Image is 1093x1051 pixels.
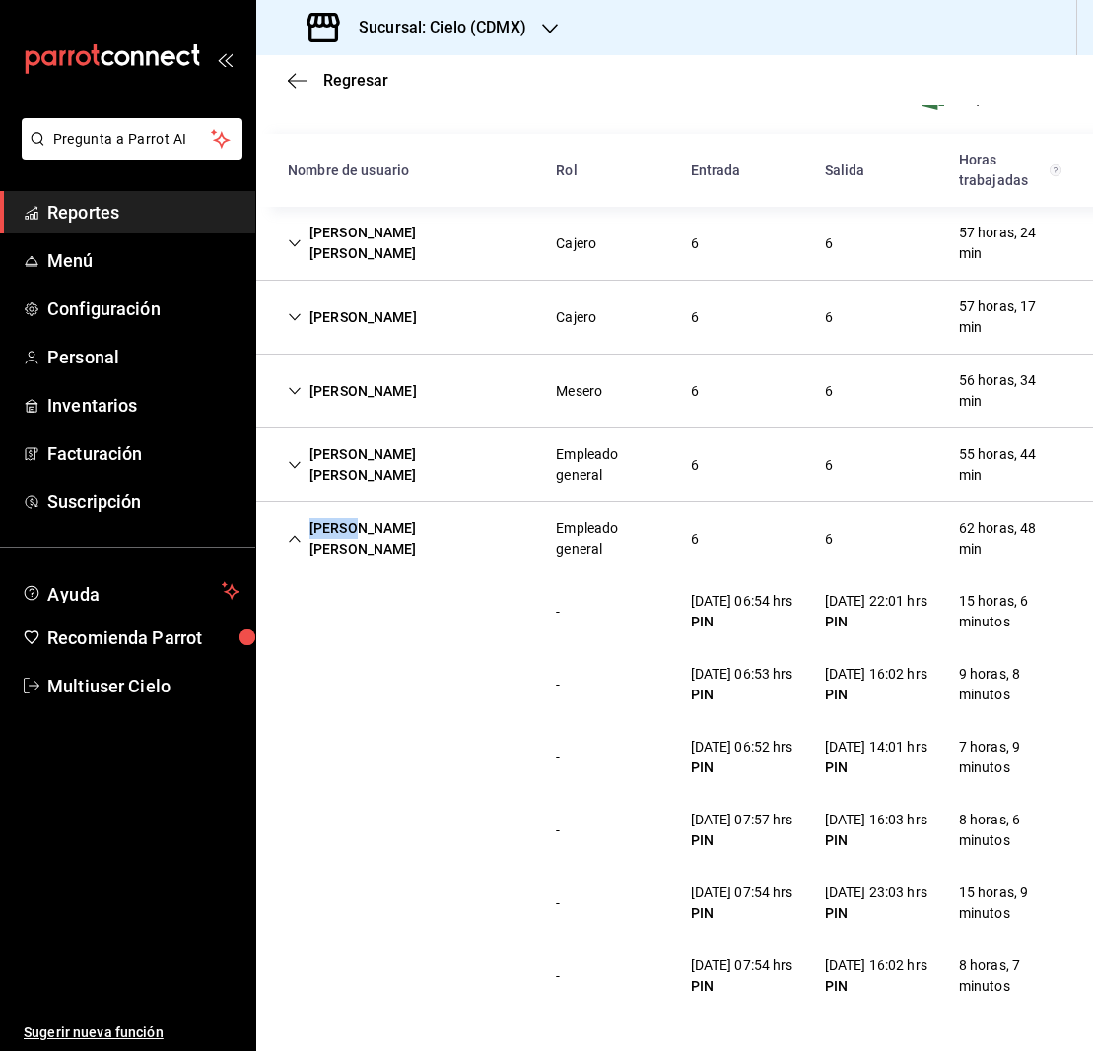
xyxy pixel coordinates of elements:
div: Cell [675,373,715,410]
div: PIN [691,903,793,924]
div: Empleado general [556,518,658,559]
span: Menú [47,247,239,274]
div: Cell [943,215,1077,272]
div: Cell [272,510,540,567]
span: Facturación [47,440,239,467]
div: HeadCell [540,153,674,189]
div: Row [256,207,1093,281]
div: [DATE] 07:54 hrs [691,955,793,976]
div: Cell [272,373,433,410]
div: Cell [943,583,1077,640]
div: Cell [272,822,304,838]
div: Cell [675,521,715,558]
div: PIN [691,976,793,997]
div: [DATE] 16:02 hrs [825,955,927,976]
div: Cell [943,289,1077,346]
div: [DATE] 22:01 hrs [825,591,927,612]
div: Cell [272,604,304,620]
div: Row [256,721,1093,794]
div: Cell [272,677,304,692]
div: Row [256,281,1093,355]
div: Cell [943,875,1077,932]
div: Head [256,134,1093,207]
span: Pregunta a Parrot AI [53,129,212,150]
div: Row [256,940,1093,1013]
div: Cell [809,656,943,713]
div: PIN [825,757,927,778]
div: Row [256,355,1093,428]
div: Cell [540,510,674,567]
div: Cell [540,299,612,336]
div: PIN [691,685,793,705]
div: Empleado general [556,444,658,486]
div: Cell [943,362,1077,420]
div: [DATE] 07:57 hrs [691,810,793,830]
div: Row [256,648,1093,721]
div: Cell [943,802,1077,859]
div: [DATE] 06:52 hrs [691,737,793,757]
div: [DATE] 06:54 hrs [691,591,793,612]
div: Cell [675,802,809,859]
div: Cell [809,583,943,640]
div: Cell [540,813,576,849]
div: Cell [809,875,943,932]
div: Cell [943,948,1077,1005]
div: Cell [809,373,849,410]
div: HeadCell [943,142,1077,199]
div: Cell [675,299,715,336]
span: Sugerir nueva función [24,1022,239,1043]
div: - [556,602,560,623]
div: Cell [540,226,612,262]
div: - [556,675,560,695]
div: [DATE] 06:53 hrs [691,664,793,685]
div: Cell [540,436,674,493]
span: Multiuser Cielo [47,673,239,699]
div: HeadCell [675,153,809,189]
div: Cell [675,948,809,1005]
span: Ayuda [47,579,214,603]
div: PIN [825,903,927,924]
div: Cell [809,521,849,558]
div: Cell [540,594,576,630]
div: [DATE] 23:03 hrs [825,883,927,903]
div: Cell [943,510,1077,567]
div: Row [256,794,1093,867]
a: Pregunta a Parrot AI [14,143,242,164]
div: - [556,966,560,987]
svg: El total de horas trabajadas por usuario es el resultado de la suma redondeada del registro de ho... [1050,163,1061,178]
span: Recomienda Parrot [47,624,239,651]
div: PIN [825,976,927,997]
div: Cajero [556,307,596,328]
div: [DATE] 07:54 hrs [691,883,793,903]
span: Regresar [323,71,388,90]
div: Row [256,502,1093,575]
div: Cell [809,447,849,484]
div: PIN [691,612,793,632]
div: - [556,748,560,768]
div: - [556,821,560,841]
div: Row [256,428,1093,502]
div: Cell [809,299,849,336]
div: Cell [675,875,809,932]
div: Cell [540,373,618,410]
span: Configuración [47,296,239,322]
div: Row [256,575,1093,648]
div: - [556,893,560,914]
div: Cell [675,656,809,713]
div: Cell [540,667,576,703]
div: Cell [809,226,849,262]
div: Cell [272,215,540,272]
div: Cell [272,895,304,911]
div: Cell [675,226,715,262]
div: PIN [691,830,793,851]
div: Cell [943,729,1077,786]
div: PIN [691,757,793,778]
div: Cell [540,886,576,922]
button: Pregunta a Parrot AI [22,118,242,160]
div: Cell [272,750,304,765]
h3: Sucursal: Cielo (CDMX) [343,16,526,39]
div: Cajero [556,233,596,254]
div: Cell [540,740,576,776]
div: PIN [825,612,927,632]
div: Cell [272,299,433,336]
